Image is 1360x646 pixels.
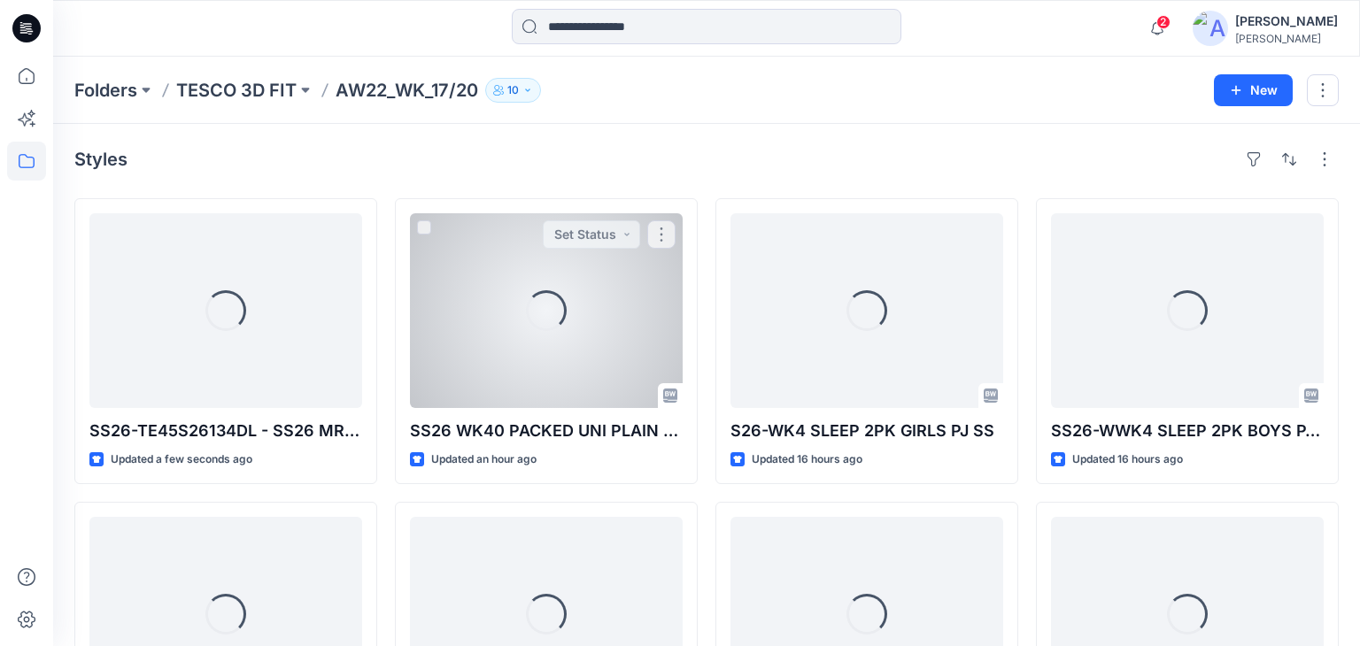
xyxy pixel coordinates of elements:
a: Folders [74,78,137,103]
img: avatar [1193,11,1228,46]
p: Updated 16 hours ago [752,450,862,469]
p: 10 [507,81,519,100]
p: SS26-WWK4 SLEEP 2PK BOYS PJ SS [1051,419,1324,443]
h4: Styles [74,149,127,170]
div: [PERSON_NAME] [1235,32,1338,45]
p: Updated 16 hours ago [1072,450,1183,469]
p: SS26-TE45S26134DL - SS26 MR [PERSON_NAME] 2PK PJ [89,419,362,443]
div: [PERSON_NAME] [1235,11,1338,32]
span: 2 [1156,15,1171,29]
p: Updated a few seconds ago [111,450,252,469]
a: TESCO 3D FIT [176,78,297,103]
p: AW22_WK_17/20 [336,78,478,103]
button: 10 [485,78,541,103]
p: Updated an hour ago [431,450,537,469]
p: S26-WK4 SLEEP 2PK GIRLS PJ SS [730,419,1003,443]
button: New [1214,74,1293,106]
p: SS26 WK40 PACKED UNI PLAIN LONG SLEEVE BS [410,419,683,443]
